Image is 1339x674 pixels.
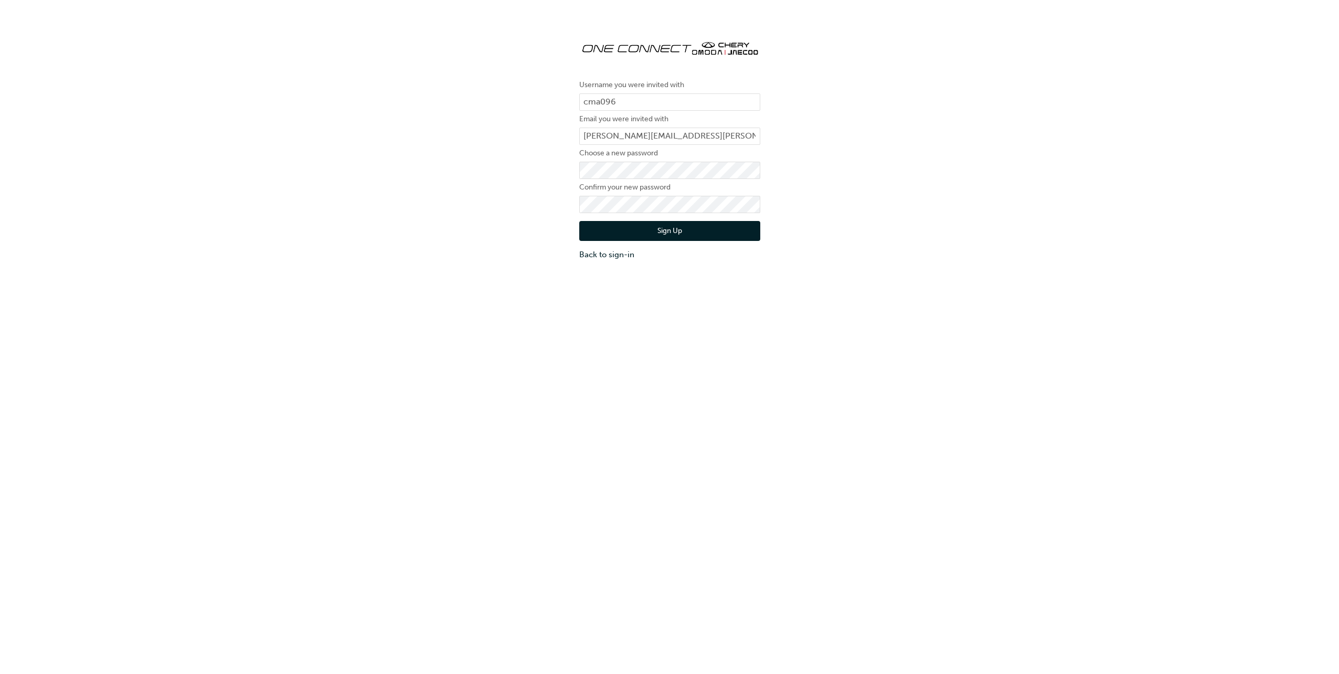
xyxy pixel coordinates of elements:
[579,93,760,111] input: Username
[579,249,760,261] a: Back to sign-in
[579,181,760,194] label: Confirm your new password
[579,221,760,241] button: Sign Up
[579,113,760,125] label: Email you were invited with
[579,79,760,91] label: Username you were invited with
[579,31,760,63] img: oneconnect
[579,147,760,160] label: Choose a new password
